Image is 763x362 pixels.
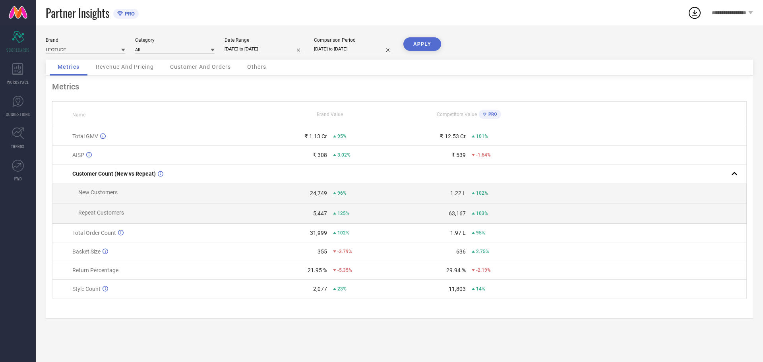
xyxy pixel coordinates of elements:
[449,286,466,292] div: 11,803
[451,152,466,158] div: ₹ 539
[72,230,116,236] span: Total Order Count
[46,37,125,43] div: Brand
[170,64,231,70] span: Customer And Orders
[476,230,485,236] span: 95%
[96,64,154,70] span: Revenue And Pricing
[11,143,25,149] span: TRENDS
[310,230,327,236] div: 31,999
[135,37,215,43] div: Category
[72,267,118,273] span: Return Percentage
[304,133,327,139] div: ₹ 1.13 Cr
[476,267,491,273] span: -2.19%
[78,209,124,216] span: Repeat Customers
[313,152,327,158] div: ₹ 308
[337,211,349,216] span: 125%
[456,248,466,255] div: 636
[318,248,327,255] div: 355
[72,170,156,177] span: Customer Count (New vs Repeat)
[310,190,327,196] div: 24,749
[476,152,491,158] span: -1.64%
[337,152,351,158] span: 3.02%
[446,267,466,273] div: 29.94 %
[225,45,304,53] input: Select date range
[78,189,118,196] span: New Customers
[7,79,29,85] span: WORKSPACE
[337,190,347,196] span: 96%
[440,133,466,139] div: ₹ 12.53 Cr
[14,176,22,182] span: FWD
[313,210,327,217] div: 5,447
[247,64,266,70] span: Others
[337,249,352,254] span: -3.79%
[476,134,488,139] span: 101%
[449,210,466,217] div: 63,167
[6,111,30,117] span: SUGGESTIONS
[72,286,101,292] span: Style Count
[486,112,497,117] span: PRO
[437,112,477,117] span: Competitors Value
[337,286,347,292] span: 23%
[6,47,30,53] span: SCORECARDS
[317,112,343,117] span: Brand Value
[337,230,349,236] span: 102%
[313,286,327,292] div: 2,077
[314,45,393,53] input: Select comparison period
[72,248,101,255] span: Basket Size
[58,64,79,70] span: Metrics
[72,152,84,158] span: AISP
[450,230,466,236] div: 1.97 L
[225,37,304,43] div: Date Range
[308,267,327,273] div: 21.95 %
[450,190,466,196] div: 1.22 L
[72,112,85,118] span: Name
[337,267,352,273] span: -5.35%
[337,134,347,139] span: 95%
[52,82,747,91] div: Metrics
[314,37,393,43] div: Comparison Period
[46,5,109,21] span: Partner Insights
[476,211,488,216] span: 103%
[687,6,702,20] div: Open download list
[476,249,489,254] span: 2.75%
[476,286,485,292] span: 14%
[123,11,135,17] span: PRO
[403,37,441,51] button: APPLY
[72,133,98,139] span: Total GMV
[476,190,488,196] span: 102%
